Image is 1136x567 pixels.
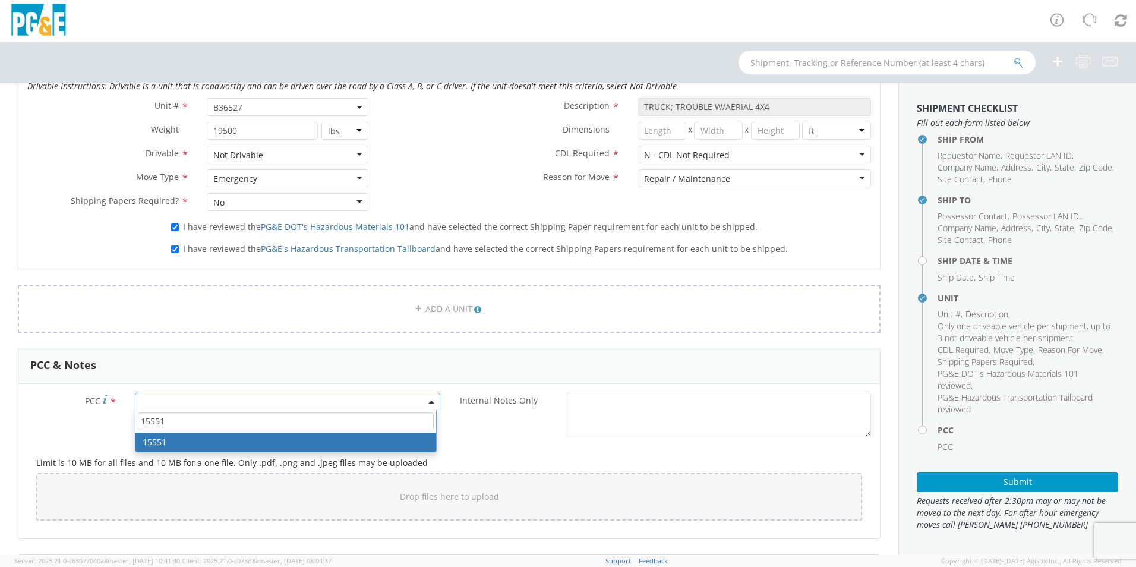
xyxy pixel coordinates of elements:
a: PG&E's Hazardous Transportation Tailboard [261,243,436,254]
span: Zip Code [1079,162,1112,173]
span: Dimensions [563,124,610,135]
span: Address [1001,162,1031,173]
li: , [938,344,990,356]
li: , [993,344,1035,356]
li: , [1012,210,1081,222]
li: , [1001,222,1033,234]
li: , [938,356,1034,368]
span: Reason For Move [1038,344,1102,355]
span: PCC [938,441,953,452]
span: Only one driveable vehicle per shipment, up to 3 not driveable vehicle per shipment [938,320,1110,344]
span: Zip Code [1079,222,1112,234]
span: master, [DATE] 10:41:40 [108,556,180,565]
li: , [938,162,998,174]
span: State [1055,222,1074,234]
li: , [1036,162,1052,174]
li: , [938,150,1002,162]
span: Description [564,100,610,111]
strong: Shipment Checklist [917,102,1018,115]
h3: PCC & Notes [30,360,96,371]
h5: Limit is 10 MB for all files and 10 MB for a one file. Only .pdf, .png and .jpeg files may be upl... [36,458,862,467]
span: I have reviewed the and have selected the correct Shipping Paper requirement for each unit to be ... [183,221,758,232]
input: Height [751,122,800,140]
li: , [938,272,976,283]
span: CDL Required [555,147,610,159]
i: Drivable Instructions: Drivable is a unit that is roadworthy and can be driven over the road by a... [27,80,677,92]
span: Reason for Move [543,171,610,182]
button: Submit [917,472,1118,492]
span: City [1036,222,1050,234]
span: Unit # [154,100,179,111]
span: Unit # [938,308,961,320]
span: Possessor LAN ID [1012,210,1079,222]
span: CDL Required [938,344,989,355]
span: Drop files here to upload [400,491,499,502]
span: Shipping Papers Required? [71,195,179,206]
span: X [743,122,751,140]
span: B36527 [213,102,362,113]
li: , [938,234,985,246]
span: PG&E Hazardous Transportation Tailboard reviewed [938,392,1093,415]
span: Phone [988,234,1012,245]
span: Requestor LAN ID [1005,150,1072,161]
span: Internal Notes Only [460,395,538,406]
span: Move Type [136,171,179,182]
span: City [1036,162,1050,173]
span: Possessor Contact [938,210,1008,222]
li: , [1079,222,1114,234]
h4: Ship From [938,135,1118,144]
span: B36527 [207,98,368,116]
img: pge-logo-06675f144f4cfa6a6814.png [9,4,68,39]
a: Feedback [639,556,668,565]
span: Client: 2025.21.0-c073d8a [182,556,332,565]
span: Move Type [993,344,1033,355]
span: Phone [988,174,1012,185]
span: Company Name [938,162,996,173]
h4: PCC [938,426,1118,434]
span: Address [1001,222,1031,234]
a: PG&E DOT's Hazardous Materials 101 [261,221,409,232]
span: Ship Time [979,272,1015,283]
li: , [965,308,1010,320]
span: Site Contact [938,174,983,185]
li: , [938,210,1009,222]
li: , [938,222,998,234]
li: , [1079,162,1114,174]
span: Drivable [146,147,179,159]
input: Width [694,122,743,140]
li: , [938,320,1115,344]
a: ADD A UNIT [18,285,881,333]
li: , [1055,162,1076,174]
a: Support [605,556,631,565]
div: N - CDL Not Required [644,149,730,161]
div: No [213,197,225,209]
li: , [938,368,1115,392]
input: Shipment, Tracking or Reference Number (at least 4 chars) [739,51,1036,74]
h4: Ship To [938,196,1118,204]
span: Fill out each form listed below [917,117,1118,129]
span: I have reviewed the and have selected the correct Shipping Papers requirement for each unit to be... [183,243,788,254]
li: , [938,308,963,320]
span: Company Name [938,222,996,234]
div: Repair / Maintenance [644,173,730,185]
span: Description [965,308,1008,320]
span: PG&E DOT's Hazardous Materials 101 reviewed [938,368,1078,391]
span: Requests received after 2:30pm may or may not be moved to the next day. For after hour emergency ... [917,495,1118,531]
li: , [1038,344,1104,356]
li: , [1001,162,1033,174]
input: I have reviewed thePG&E's Hazardous Transportation Tailboardand have selected the correct Shippin... [171,245,179,253]
h4: Unit [938,294,1118,303]
span: Requestor Name [938,150,1001,161]
input: Length [638,122,686,140]
span: master, [DATE] 08:04:37 [259,556,332,565]
input: I have reviewed thePG&E DOT's Hazardous Materials 101and have selected the correct Shipping Paper... [171,223,179,231]
li: , [938,174,985,185]
span: X [686,122,695,140]
span: Weight [151,124,179,135]
span: Ship Date [938,272,974,283]
span: Copyright © [DATE]-[DATE] Agistix Inc., All Rights Reserved [941,556,1122,566]
li: , [1055,222,1076,234]
li: 15551 [135,433,436,452]
span: Server: 2025.21.0-c63077040a8 [14,556,180,565]
div: Not Drivable [213,149,263,161]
